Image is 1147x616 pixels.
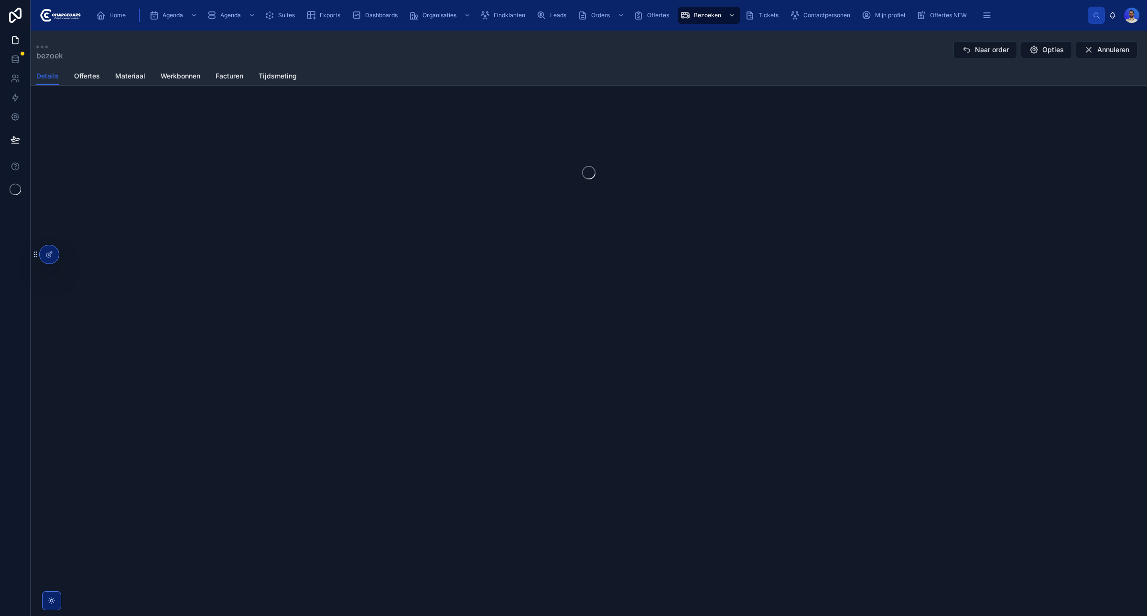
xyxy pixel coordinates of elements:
[575,7,629,24] a: Orders
[93,7,132,24] a: Home
[1021,41,1072,58] button: Opties
[109,11,126,19] span: Home
[204,7,260,24] a: Agenda
[146,7,202,24] a: Agenda
[930,11,967,19] span: Offertes NEW
[422,11,456,19] span: Organisaties
[1076,41,1137,58] button: Annuleren
[591,11,610,19] span: Orders
[115,67,145,87] a: Materiaal
[631,7,676,24] a: Offertes
[38,8,81,23] img: App logo
[859,7,912,24] a: Mijn profiel
[349,7,404,24] a: Dashboards
[365,11,398,19] span: Dashboards
[220,11,241,19] span: Agenda
[162,11,183,19] span: Agenda
[36,50,63,61] span: bezoek
[787,7,857,24] a: Contactpersonen
[494,11,525,19] span: Eindklanten
[914,7,974,24] a: Offertes NEW
[694,11,721,19] span: Bezoeken
[36,71,59,81] span: Details
[1097,45,1129,55] span: Annuleren
[216,71,243,81] span: Facturen
[953,41,1017,58] button: Naar order
[262,7,302,24] a: Suites
[278,11,295,19] span: Suites
[647,11,669,19] span: Offertes
[88,5,1088,26] div: scrollable content
[161,67,200,87] a: Werkbonnen
[259,67,297,87] a: Tijdsmeting
[742,7,785,24] a: Tickets
[216,67,243,87] a: Facturen
[803,11,850,19] span: Contactpersonen
[975,45,1009,55] span: Naar order
[406,7,476,24] a: Organisaties
[758,11,779,19] span: Tickets
[534,7,573,24] a: Leads
[875,11,905,19] span: Mijn profiel
[74,67,100,87] a: Offertes
[36,67,59,86] a: Details
[74,71,100,81] span: Offertes
[550,11,566,19] span: Leads
[320,11,340,19] span: Exports
[161,71,200,81] span: Werkbonnen
[303,7,347,24] a: Exports
[1042,45,1064,55] span: Opties
[678,7,740,24] a: Bezoeken
[259,71,297,81] span: Tijdsmeting
[477,7,532,24] a: Eindklanten
[115,71,145,81] span: Materiaal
